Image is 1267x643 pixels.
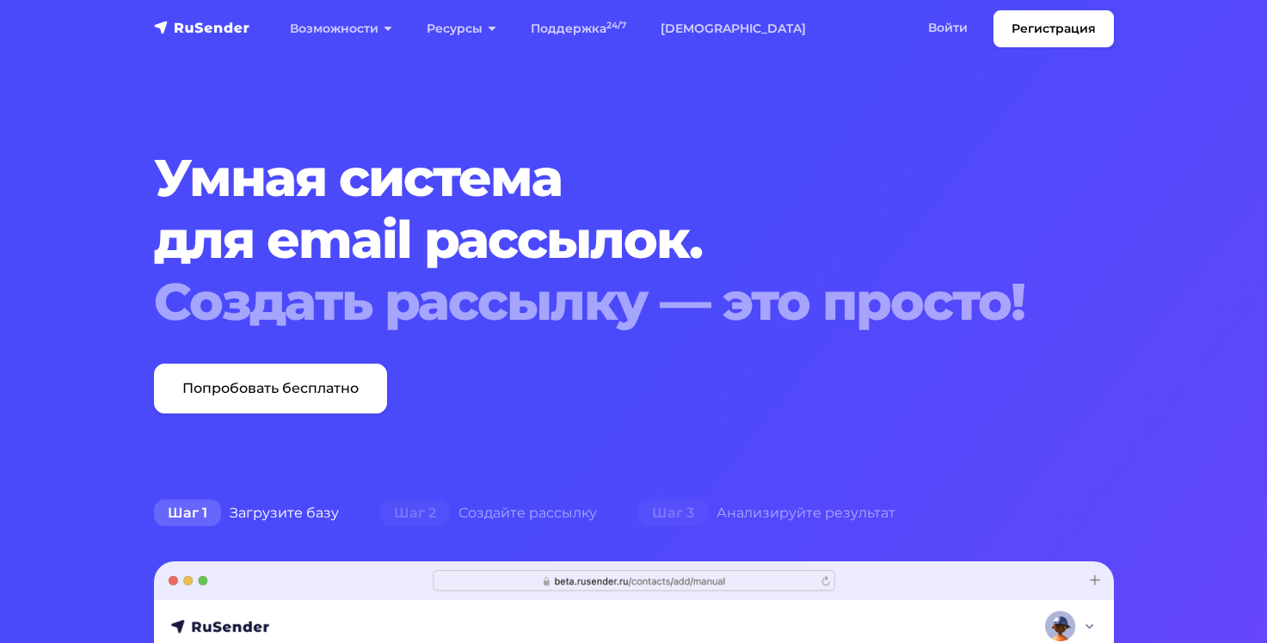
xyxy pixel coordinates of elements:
[154,364,387,413] a: Попробовать бесплатно
[380,499,450,527] span: Шаг 2
[643,11,823,46] a: [DEMOGRAPHIC_DATA]
[154,147,1032,333] h1: Умная система для email рассылок.
[638,499,708,527] span: Шаг 3
[993,10,1114,47] a: Регистрация
[618,496,916,530] div: Анализируйте результат
[273,11,409,46] a: Возможности
[514,11,643,46] a: Поддержка24/7
[154,271,1032,333] div: Создать рассылку — это просто!
[133,496,360,530] div: Загрузите базу
[154,19,250,36] img: RuSender
[911,10,985,46] a: Войти
[360,496,618,530] div: Создайте рассылку
[409,11,514,46] a: Ресурсы
[606,20,626,31] sup: 24/7
[154,499,221,527] span: Шаг 1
